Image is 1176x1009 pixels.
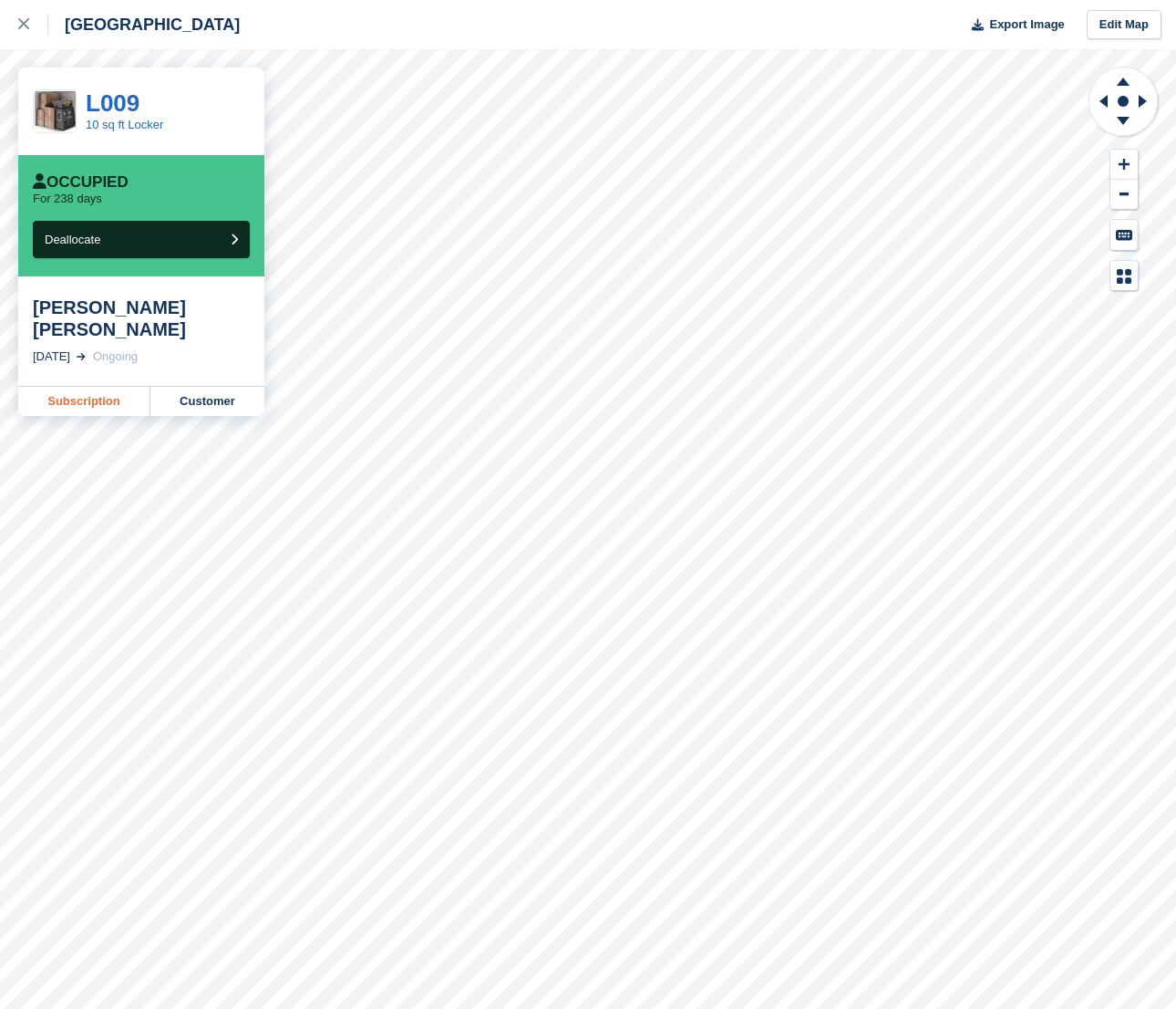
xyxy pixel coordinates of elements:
span: Export Image [989,16,1064,34]
button: Zoom Out [1110,180,1138,210]
div: Ongoing [93,348,138,366]
a: Subscription [18,387,150,416]
span: Deallocate [45,233,100,246]
p: For 238 days [33,192,102,206]
button: Keyboard Shortcuts [1110,220,1138,250]
div: [GEOGRAPHIC_DATA] [48,14,240,36]
img: arrow-right-light-icn-cde0832a797a2874e46488d9cf13f60e5c3a73dbe684e267c42b8395dfbc2abf.svg [77,353,86,360]
a: 10 sq ft Locker [86,118,163,131]
button: Export Image [961,10,1065,40]
a: L009 [86,89,139,117]
img: CleanShot%202023-12-05%20at%2012.03.37@2x.png [34,91,76,131]
a: Edit Map [1087,10,1161,40]
button: Map Legend [1110,261,1138,291]
div: [DATE] [33,348,70,366]
button: Deallocate [33,221,250,258]
div: [PERSON_NAME] [PERSON_NAME] [33,296,250,340]
a: Customer [150,387,264,416]
div: Occupied [33,173,129,192]
button: Zoom In [1110,150,1138,180]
